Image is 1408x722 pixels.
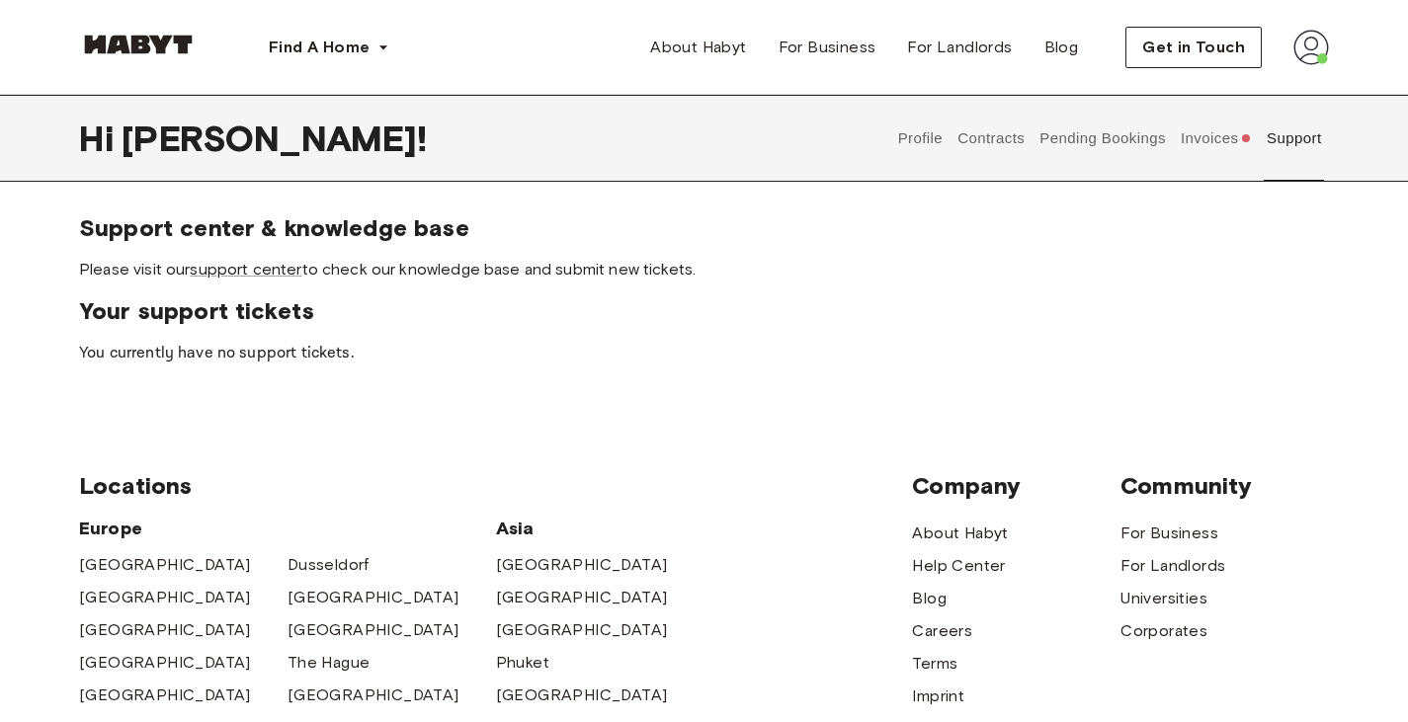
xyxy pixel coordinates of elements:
[907,36,1012,59] span: For Landlords
[122,118,427,159] span: [PERSON_NAME] !
[1037,95,1169,182] button: Pending Bookings
[269,36,370,59] span: Find A Home
[79,553,251,577] a: [GEOGRAPHIC_DATA]
[1293,30,1329,65] img: avatar
[779,36,876,59] span: For Business
[1029,28,1095,67] a: Blog
[1120,554,1225,578] a: For Landlords
[79,213,1329,243] span: Support center & knowledge base
[79,296,1329,326] span: Your support tickets
[496,651,549,675] a: Phuket
[79,517,496,540] span: Europe
[288,651,371,675] a: The Hague
[79,342,1329,365] p: You currently have no support tickets.
[288,586,459,609] a: [GEOGRAPHIC_DATA]
[1120,521,1218,545] a: For Business
[650,36,746,59] span: About Habyt
[79,118,122,159] span: Hi
[955,95,1028,182] button: Contracts
[496,586,668,609] a: [GEOGRAPHIC_DATA]
[895,95,946,182] button: Profile
[288,683,459,707] a: [GEOGRAPHIC_DATA]
[1044,36,1079,59] span: Blog
[1125,27,1262,68] button: Get in Touch
[496,618,668,642] a: [GEOGRAPHIC_DATA]
[890,95,1329,182] div: user profile tabs
[79,259,1329,281] span: Please visit our to check our knowledge base and submit new tickets.
[1178,95,1254,182] button: Invoices
[496,517,704,540] span: Asia
[288,618,459,642] a: [GEOGRAPHIC_DATA]
[912,554,1005,578] a: Help Center
[912,684,964,708] a: Imprint
[912,652,957,676] a: Terms
[253,28,405,67] button: Find A Home
[1142,36,1245,59] span: Get in Touch
[912,471,1120,501] span: Company
[79,651,251,675] a: [GEOGRAPHIC_DATA]
[1120,587,1207,610] a: Universities
[912,521,1008,545] a: About Habyt
[912,619,972,643] a: Careers
[79,35,198,54] img: Habyt
[1264,95,1324,182] button: Support
[1120,471,1329,501] span: Community
[496,683,668,707] a: [GEOGRAPHIC_DATA]
[288,553,370,577] a: Dusseldorf
[190,260,301,279] a: support center
[634,28,762,67] a: About Habyt
[79,471,912,501] span: Locations
[79,683,251,707] a: [GEOGRAPHIC_DATA]
[912,587,947,610] a: Blog
[79,586,251,609] a: [GEOGRAPHIC_DATA]
[1120,619,1207,643] a: Corporates
[79,618,251,642] a: [GEOGRAPHIC_DATA]
[763,28,892,67] a: For Business
[891,28,1028,67] a: For Landlords
[496,553,668,577] a: [GEOGRAPHIC_DATA]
